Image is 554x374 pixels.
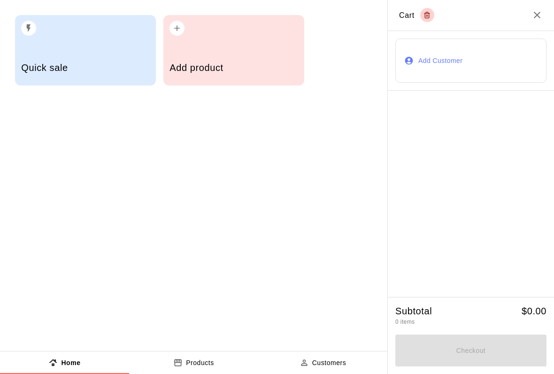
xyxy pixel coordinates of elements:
[395,39,546,83] button: Add Customer
[15,15,156,86] button: Quick sale
[61,358,80,368] p: Home
[312,358,346,368] p: Customers
[399,8,434,22] div: Cart
[395,305,432,318] h5: Subtotal
[531,9,543,21] button: Close
[186,358,214,368] p: Products
[21,62,149,74] h5: Quick sale
[395,319,415,325] span: 0 items
[163,15,304,86] button: Add product
[420,8,434,22] button: Empty cart
[522,305,546,318] h5: $ 0.00
[169,62,298,74] h5: Add product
